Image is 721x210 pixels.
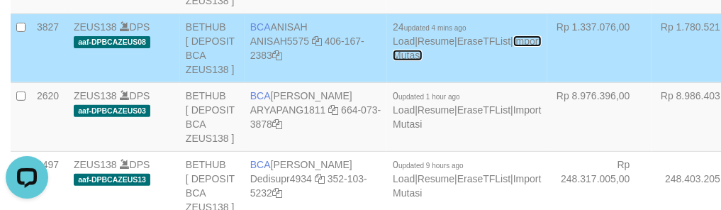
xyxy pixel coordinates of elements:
[328,104,338,116] a: Copy ARYAPANG1811 to clipboard
[31,82,68,151] td: 2620
[250,159,271,170] span: BCA
[315,173,325,184] a: Copy Dedisupr4934 to clipboard
[74,21,117,33] a: ZEUS138
[393,104,415,116] a: Load
[457,35,510,47] a: EraseTFList
[418,104,454,116] a: Resume
[547,13,652,82] td: Rp 1.337.076,00
[547,82,652,151] td: Rp 8.976.396,00
[74,105,150,117] span: aaf-DPBCAZEUS03
[250,35,309,47] a: ANISAH5575
[74,174,150,186] span: aaf-DPBCAZEUS13
[272,118,282,130] a: Copy 6640733878 to clipboard
[418,173,454,184] a: Resume
[6,6,48,48] button: Open LiveChat chat widget
[404,24,466,32] span: updated 4 mins ago
[74,36,150,48] span: aaf-DPBCAZEUS08
[398,162,464,170] span: updated 9 hours ago
[393,35,415,47] a: Load
[250,90,271,101] span: BCA
[393,104,541,130] a: Import Mutasi
[272,187,282,199] a: Copy 3521035232 to clipboard
[393,21,541,61] span: | | |
[74,90,117,101] a: ZEUS138
[393,35,541,61] a: Import Mutasi
[74,159,117,170] a: ZEUS138
[68,82,180,151] td: DPS
[250,104,326,116] a: ARYAPANG1811
[312,35,322,47] a: Copy ANISAH5575 to clipboard
[393,159,541,199] span: | | |
[393,90,460,101] span: 0
[393,173,541,199] a: Import Mutasi
[272,50,282,61] a: Copy 4061672383 to clipboard
[250,21,271,33] span: BCA
[245,82,387,151] td: [PERSON_NAME] 664-073-3878
[398,93,460,101] span: updated 1 hour ago
[180,13,245,82] td: BETHUB [ DEPOSIT BCA ZEUS138 ]
[393,159,464,170] span: 0
[393,173,415,184] a: Load
[31,13,68,82] td: 3827
[457,173,510,184] a: EraseTFList
[180,82,245,151] td: BETHUB [ DEPOSIT BCA ZEUS138 ]
[68,13,180,82] td: DPS
[393,21,466,33] span: 24
[250,173,312,184] a: Dedisupr4934
[418,35,454,47] a: Resume
[457,104,510,116] a: EraseTFList
[245,13,387,82] td: ANISAH 406-167-2383
[393,90,541,130] span: | | |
